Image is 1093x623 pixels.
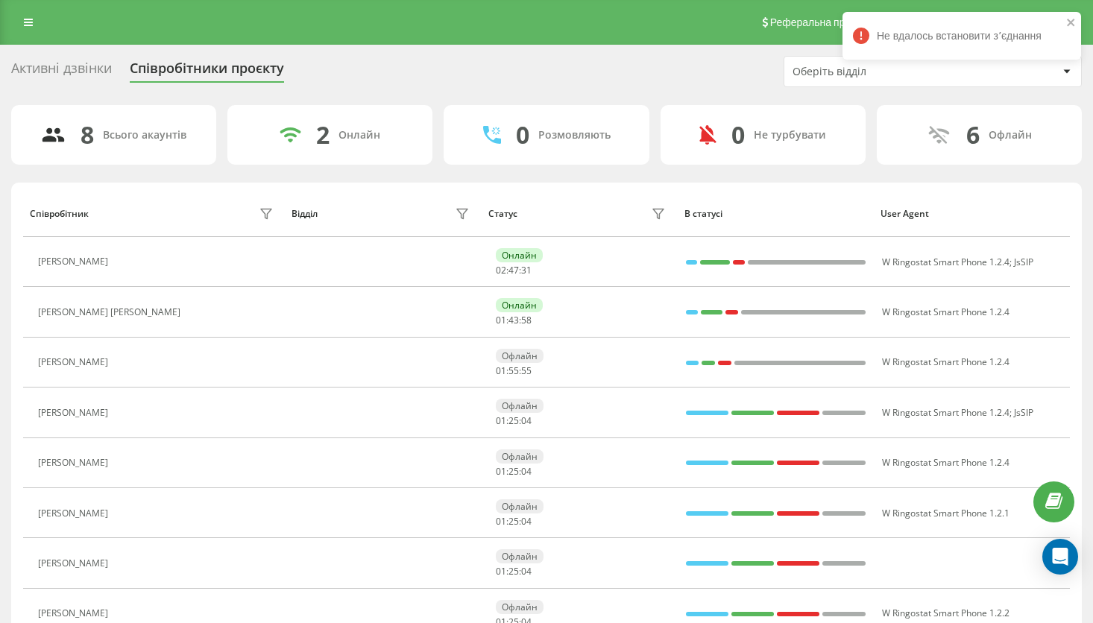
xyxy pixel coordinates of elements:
[496,314,506,326] span: 01
[38,608,112,619] div: [PERSON_NAME]
[754,129,826,142] div: Не турбувати
[521,465,532,478] span: 04
[521,565,532,578] span: 04
[521,414,532,427] span: 04
[103,129,186,142] div: Всього акаунтів
[882,456,1009,469] span: W Ringostat Smart Phone 1.2.4
[30,209,89,219] div: Співробітник
[488,209,517,219] div: Статус
[38,357,112,367] div: [PERSON_NAME]
[1042,539,1078,575] div: Open Intercom Messenger
[496,516,532,527] div: : :
[882,607,1009,619] span: W Ringostat Smart Phone 1.2.2
[496,565,506,578] span: 01
[731,121,745,149] div: 0
[882,355,1009,368] span: W Ringostat Smart Phone 1.2.4
[538,129,611,142] div: Розмовляють
[496,399,544,413] div: Офлайн
[496,549,544,563] div: Офлайн
[38,508,112,519] div: [PERSON_NAME]
[521,364,532,377] span: 55
[496,449,544,464] div: Офлайн
[521,264,532,276] span: 31
[496,366,532,376] div: : :
[496,600,544,614] div: Офлайн
[496,515,506,528] span: 01
[292,209,318,219] div: Відділ
[881,209,1062,219] div: User Agent
[38,307,184,317] div: [PERSON_NAME] [PERSON_NAME]
[882,256,1009,268] span: W Ringostat Smart Phone 1.2.4
[496,264,506,276] span: 02
[508,314,519,326] span: 43
[11,60,112,83] div: Активні дзвінки
[793,66,971,78] div: Оберіть відділ
[684,209,866,219] div: В статусі
[842,12,1081,60] div: Не вдалось встановити зʼєднання
[496,315,532,326] div: : :
[38,408,112,418] div: [PERSON_NAME]
[496,364,506,377] span: 01
[130,60,284,83] div: Співробітники проєкту
[496,416,532,426] div: : :
[496,467,532,477] div: : :
[508,364,519,377] span: 55
[1014,406,1033,419] span: JsSIP
[966,121,980,149] div: 6
[496,265,532,276] div: : :
[81,121,94,149] div: 8
[989,129,1032,142] div: Офлайн
[496,566,532,577] div: : :
[496,465,506,478] span: 01
[770,16,880,28] span: Реферальна програма
[508,515,519,528] span: 25
[882,306,1009,318] span: W Ringostat Smart Phone 1.2.4
[496,499,544,513] div: Офлайн
[496,298,543,312] div: Онлайн
[521,314,532,326] span: 58
[508,565,519,578] span: 25
[316,121,330,149] div: 2
[508,264,519,276] span: 47
[508,465,519,478] span: 25
[1066,16,1077,31] button: close
[338,129,380,142] div: Онлайн
[882,507,1009,519] span: W Ringostat Smart Phone 1.2.1
[882,406,1009,419] span: W Ringostat Smart Phone 1.2.4
[38,458,112,468] div: [PERSON_NAME]
[508,414,519,427] span: 25
[521,515,532,528] span: 04
[516,121,529,149] div: 0
[496,414,506,427] span: 01
[38,256,112,267] div: [PERSON_NAME]
[496,248,543,262] div: Онлайн
[1014,256,1033,268] span: JsSIP
[496,349,544,363] div: Офлайн
[38,558,112,569] div: [PERSON_NAME]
